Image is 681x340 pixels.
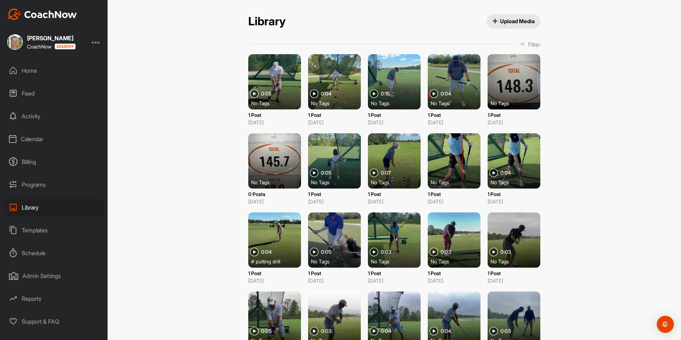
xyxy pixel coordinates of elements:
[248,198,301,205] p: [DATE]
[428,190,480,198] p: 1 Post
[4,313,104,330] div: Support & FAQ
[441,329,451,334] span: 0:04
[428,198,480,205] p: [DATE]
[431,99,483,107] div: No Tags
[500,249,511,254] span: 0:03
[248,277,301,284] p: [DATE]
[657,316,674,333] div: Open Intercom Messenger
[368,198,421,205] p: [DATE]
[488,277,540,284] p: [DATE]
[4,130,104,148] div: Calendar
[368,277,421,284] p: [DATE]
[488,119,540,126] p: [DATE]
[4,290,104,308] div: Reports
[428,269,480,277] p: 1 Post
[261,249,272,254] span: 0:04
[248,269,301,277] p: 1 Post
[251,258,304,265] div: #
[321,91,332,96] span: 0:04
[368,190,421,198] p: 1 Post
[311,258,364,265] div: No Tags
[248,119,301,126] p: [DATE]
[308,269,361,277] p: 1 Post
[370,248,378,256] img: play
[500,329,511,334] span: 0:03
[310,89,318,98] img: play
[488,198,540,205] p: [DATE]
[27,43,76,50] div: CoachNow
[489,169,498,177] img: play
[489,248,498,256] img: play
[371,99,423,107] div: No Tags
[490,99,543,107] div: No Tags
[248,190,301,198] p: 0 Posts
[489,327,498,335] img: play
[490,179,543,186] div: No Tags
[431,179,483,186] div: No Tags
[7,34,23,50] img: square_c0e2c32ef8752ec6cc06712238412571.jpg
[500,170,511,175] span: 0:04
[308,198,361,205] p: [DATE]
[487,14,541,29] button: Upload Media
[4,176,104,194] div: Programs
[441,91,451,96] span: 0:04
[371,258,423,265] div: No Tags
[368,269,421,277] p: 1 Post
[308,190,361,198] p: 1 Post
[250,248,259,256] img: play
[428,111,480,119] p: 1 Post
[368,111,421,119] p: 1 Post
[4,267,104,285] div: Admin Settings
[310,169,318,177] img: play
[248,15,286,29] h2: Library
[430,327,438,335] img: play
[430,248,438,256] img: play
[311,99,364,107] div: No Tags
[261,91,271,96] span: 0:05
[310,248,318,256] img: play
[441,249,451,254] span: 0:03
[371,179,423,186] div: No Tags
[488,111,540,119] p: 1 Post
[428,277,480,284] p: [DATE]
[488,269,540,277] p: 1 Post
[492,17,535,25] span: Upload Media
[321,329,332,334] span: 0:03
[261,329,271,334] span: 0:05
[308,119,361,126] p: [DATE]
[311,179,364,186] div: No Tags
[4,84,104,102] div: Feed
[4,153,104,171] div: Billing
[430,89,438,98] img: play
[381,91,390,96] span: 0:15
[4,244,104,262] div: Schedule
[370,169,378,177] img: play
[431,258,483,265] div: No Tags
[4,221,104,239] div: Templates
[490,258,543,265] div: No Tags
[370,327,378,335] img: play
[381,249,391,254] span: 0:03
[321,249,331,254] span: 0:05
[4,199,104,216] div: Library
[250,89,259,98] img: play
[251,179,304,186] div: No Tags
[428,119,480,126] p: [DATE]
[321,170,331,175] span: 0:05
[381,329,391,334] span: 0:04
[4,107,104,125] div: Activity
[370,89,378,98] img: play
[54,43,76,50] img: CoachNow acadmey
[256,258,280,265] span: putting drill
[4,62,104,79] div: Home
[251,99,304,107] div: No Tags
[308,277,361,284] p: [DATE]
[528,40,540,49] p: Filter
[368,119,421,126] p: [DATE]
[250,327,259,335] img: play
[248,111,301,119] p: 1 Post
[488,190,540,198] p: 1 Post
[308,111,361,119] p: 1 Post
[7,9,77,20] img: CoachNow
[27,35,76,41] div: [PERSON_NAME]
